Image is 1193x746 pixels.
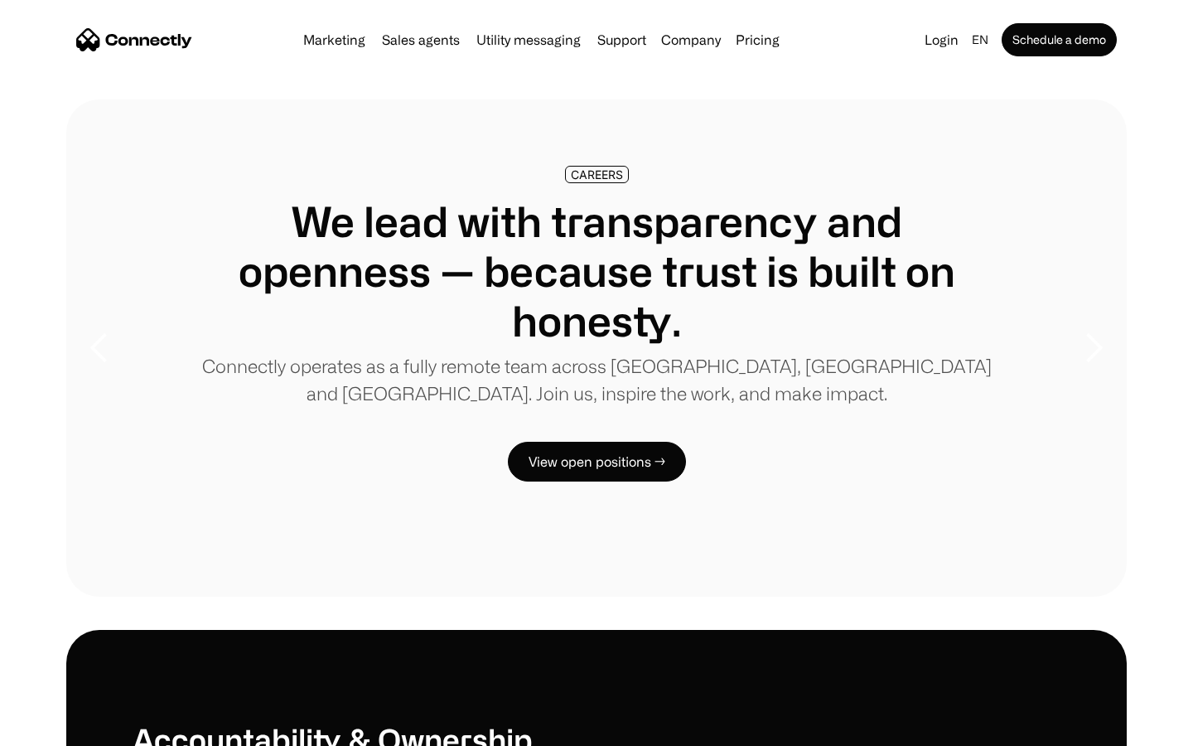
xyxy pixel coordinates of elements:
p: Connectly operates as a fully remote team across [GEOGRAPHIC_DATA], [GEOGRAPHIC_DATA] and [GEOGRA... [199,352,994,407]
a: Sales agents [375,33,466,46]
div: Company [661,28,721,51]
a: Utility messaging [470,33,587,46]
a: Support [591,33,653,46]
a: Marketing [297,33,372,46]
a: Login [918,28,965,51]
aside: Language selected: English [17,715,99,740]
h1: We lead with transparency and openness — because trust is built on honesty. [199,196,994,346]
ul: Language list [33,717,99,740]
div: CAREERS [571,168,623,181]
a: Schedule a demo [1002,23,1117,56]
div: en [972,28,988,51]
a: Pricing [729,33,786,46]
a: View open positions → [508,442,686,482]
